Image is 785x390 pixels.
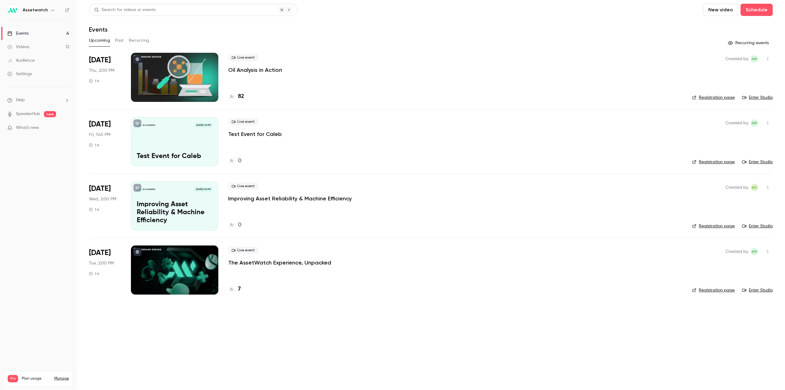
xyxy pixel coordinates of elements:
a: Enter Studio [742,159,773,165]
span: Live event [228,247,258,254]
div: 1 h [89,79,99,83]
span: AM [752,119,757,127]
span: Pro [8,375,18,382]
div: Search for videos or events [94,7,155,13]
span: Live event [228,118,258,125]
li: help-dropdown-opener [7,97,69,103]
span: Thu, 2:00 PM [89,68,114,74]
span: Created by [726,184,748,191]
span: new [44,111,56,117]
span: Created by [726,119,748,127]
span: Auburn Meadows [751,55,758,63]
a: Manage [54,376,69,381]
button: Recurring [129,36,149,45]
span: Live event [228,183,258,190]
div: 1 h [89,143,99,148]
h4: 7 [238,285,241,293]
button: Schedule [741,4,773,16]
span: Live event [228,54,258,61]
span: What's new [16,125,39,131]
span: [DATE] 1:45 PM [194,123,212,127]
a: Registration page [692,287,735,293]
img: Assetwatch [8,5,17,15]
button: Upcoming [89,36,110,45]
span: [DATE] [89,119,111,129]
a: 82 [228,92,244,101]
div: Oct 3 Fri, 1:45 PM (America/New York) [89,117,121,166]
button: New video [703,4,738,16]
a: Oil Analysis in Action [228,66,282,74]
span: Help [16,97,25,103]
span: Created by [726,248,748,255]
span: Auburn Meadows [751,248,758,255]
div: Sep 25 Thu, 2:00 PM (America/New York) [89,53,121,102]
a: Enter Studio [742,95,773,101]
div: Audience [7,57,35,64]
div: 1 h [89,207,99,212]
a: Enter Studio [742,223,773,229]
a: Registration page [692,95,735,101]
a: Test Event for CalebAssetwatch[DATE] 1:45 PMTest Event for Caleb [131,117,218,166]
span: [DATE] [89,55,111,65]
a: The AssetWatch Experience, Unpacked [228,259,331,266]
div: Settings [7,71,32,77]
span: Tue, 2:00 PM [89,260,114,266]
span: Auburn Meadows [751,119,758,127]
h1: Events [89,26,108,33]
a: 0 [228,221,241,229]
div: Oct 15 Wed, 2:00 PM (America/New York) [89,181,121,230]
div: 1 h [89,271,99,276]
a: Improving Asset Reliability & Machine EfficiencyAssetwatch[DATE] 2:00 PMImproving Asset Reliabili... [131,181,218,230]
span: AM [752,248,757,255]
span: Created by [726,55,748,63]
a: Registration page [692,159,735,165]
div: Videos [7,44,29,50]
p: Test Event for Caleb [137,153,213,160]
span: [DATE] [89,184,111,194]
div: Events [7,30,29,37]
h4: 0 [238,157,241,165]
span: Wed, 2:00 PM [89,196,116,202]
span: AM [752,55,757,63]
a: Enter Studio [742,287,773,293]
h4: 0 [238,221,241,229]
a: 0 [228,157,241,165]
p: Assetwatch [143,188,155,191]
p: Assetwatch [143,124,155,127]
a: Registration page [692,223,735,229]
span: [DATE] [89,248,111,258]
h6: Assetwatch [23,7,48,13]
h4: 82 [238,92,244,101]
a: SpeakerHub [16,111,40,117]
a: 7 [228,285,241,293]
div: Oct 21 Tue, 2:00 PM (America/New York) [89,245,121,295]
p: Improving Asset Reliability & Machine Efficiency [137,201,213,224]
button: Past [115,36,124,45]
span: Fri, 1:45 PM [89,132,110,138]
span: Adam Creamer [751,184,758,191]
span: AC [752,184,757,191]
a: Improving Asset Reliability & Machine Efficiency [228,195,352,202]
span: [DATE] 2:00 PM [194,187,212,191]
button: Recurring events [725,38,773,48]
iframe: Noticeable Trigger [62,125,69,131]
span: Plan usage [22,376,51,381]
a: Test Event for Caleb [228,130,282,138]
